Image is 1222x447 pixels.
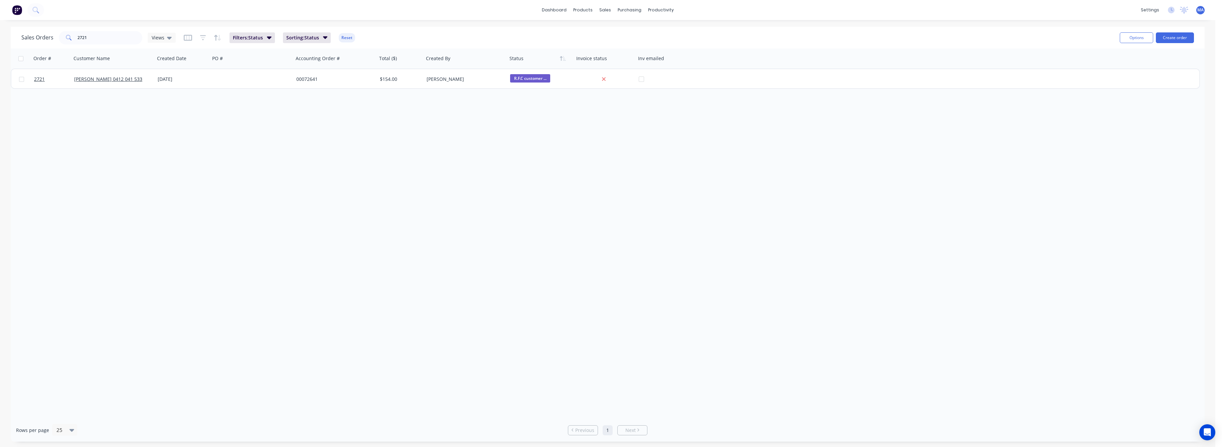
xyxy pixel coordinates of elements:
a: Next page [618,427,647,434]
div: purchasing [614,5,645,15]
div: [DATE] [158,76,207,83]
div: $154.00 [380,76,419,83]
div: Invoice status [576,55,607,62]
div: Created By [426,55,450,62]
ul: Pagination [565,425,650,435]
span: 2721 [34,76,45,83]
button: Filters:Status [230,32,275,43]
div: Open Intercom Messenger [1199,424,1215,440]
a: 2721 [34,69,74,89]
div: Total ($) [379,55,397,62]
h1: Sales Orders [21,34,53,41]
a: [PERSON_NAME] 0412 041 533 [74,76,142,82]
div: Inv emailed [638,55,664,62]
div: settings [1137,5,1163,15]
div: [PERSON_NAME] [427,76,501,83]
div: 00072641 [296,76,370,83]
span: Filters: Status [233,34,263,41]
span: Rows per page [16,427,49,434]
a: Previous page [568,427,598,434]
span: Views [152,34,164,41]
button: Sorting:Status [283,32,331,43]
div: Accounting Order # [296,55,340,62]
div: Order # [33,55,51,62]
button: Options [1120,32,1153,43]
div: Created Date [157,55,186,62]
span: R.F.C customer ... [510,74,550,83]
div: Customer Name [73,55,110,62]
div: sales [596,5,614,15]
span: Sorting: Status [286,34,319,41]
div: PO # [212,55,223,62]
a: Page 1 is your current page [603,425,613,435]
button: Reset [339,33,355,42]
img: Factory [12,5,22,15]
div: productivity [645,5,677,15]
a: dashboard [539,5,570,15]
span: Previous [575,427,594,434]
div: Status [509,55,523,62]
span: MA [1197,7,1204,13]
div: products [570,5,596,15]
span: Next [625,427,636,434]
button: Create order [1156,32,1194,43]
input: Search... [78,31,143,44]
